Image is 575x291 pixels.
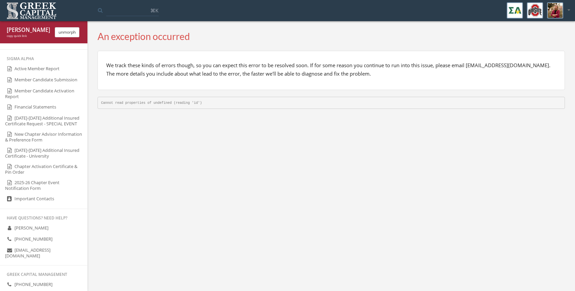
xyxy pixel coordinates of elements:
span: [PERSON_NAME] [14,225,48,231]
div: [PERSON_NAME] [PERSON_NAME] [7,26,50,34]
button: unmorph [55,27,79,37]
div: copy quick link [7,34,50,38]
span: ⌘K [150,7,158,14]
span: An exception occurred [98,31,190,42]
p: We track these kinds of errors though, so you can expect this error to be resolved soon. If for s... [106,61,556,78]
pre: Cannot read properties of undefined (reading 'id') [98,97,565,109]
